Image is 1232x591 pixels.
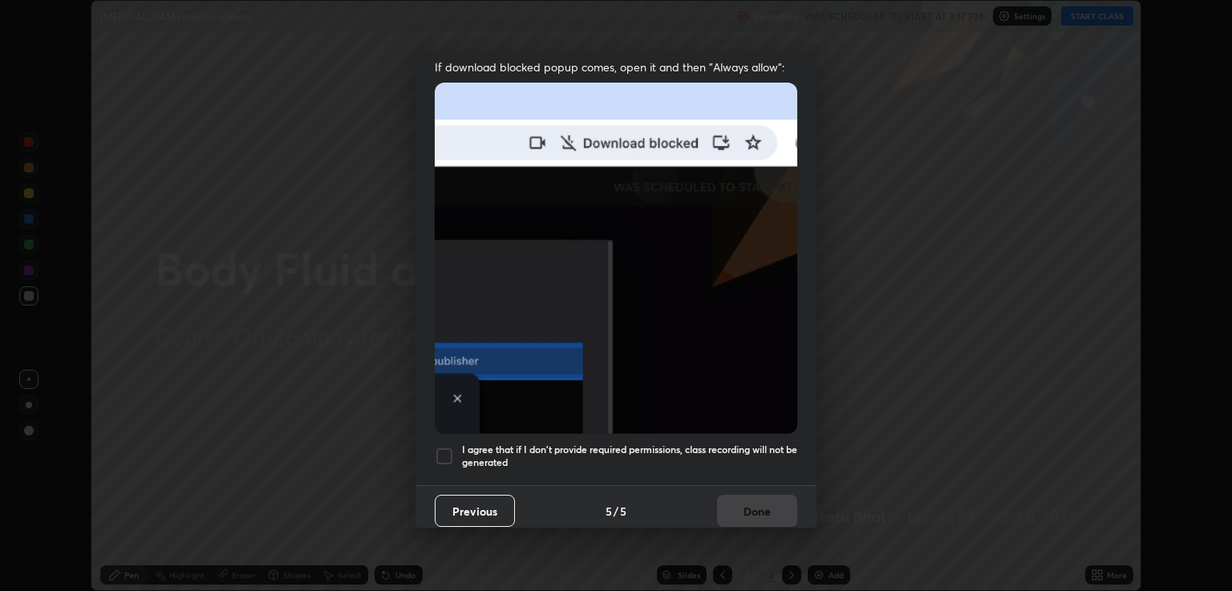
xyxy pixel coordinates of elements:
[614,503,618,520] h4: /
[462,443,797,468] h5: I agree that if I don't provide required permissions, class recording will not be generated
[435,59,797,75] span: If download blocked popup comes, open it and then "Always allow":
[620,503,626,520] h4: 5
[606,503,612,520] h4: 5
[435,495,515,527] button: Previous
[435,83,797,433] img: downloads-permission-blocked.gif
